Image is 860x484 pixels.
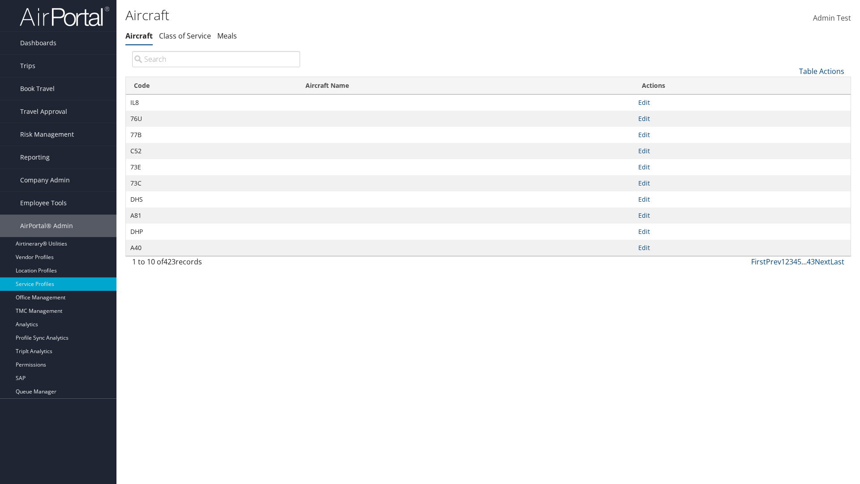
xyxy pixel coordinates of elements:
[799,66,844,76] a: Table Actions
[638,227,650,236] a: Edit
[126,191,297,207] td: DHS
[766,257,781,267] a: Prev
[132,256,300,272] div: 1 to 10 of records
[638,179,650,187] a: Edit
[20,78,55,100] span: Book Travel
[793,257,797,267] a: 4
[297,77,634,95] th: Aircraft Name: activate to sort column descending
[20,123,74,146] span: Risk Management
[126,207,297,224] td: A81
[638,211,650,220] a: Edit
[20,169,70,191] span: Company Admin
[813,13,851,23] span: Admin Test
[634,77,851,95] th: Actions
[785,257,789,267] a: 2
[751,257,766,267] a: First
[126,159,297,175] td: 73E
[797,257,801,267] a: 5
[815,257,830,267] a: Next
[20,192,67,214] span: Employee Tools
[20,100,67,123] span: Travel Approval
[638,195,650,203] a: Edit
[830,257,844,267] a: Last
[20,215,73,237] span: AirPortal® Admin
[20,32,56,54] span: Dashboards
[638,163,650,171] a: Edit
[801,257,807,267] span: …
[638,114,650,123] a: Edit
[126,240,297,256] td: A40
[126,127,297,143] td: 77B
[638,130,650,139] a: Edit
[126,95,297,111] td: IL8
[638,98,650,107] a: Edit
[163,257,176,267] span: 423
[125,6,609,25] h1: Aircraft
[20,55,35,77] span: Trips
[789,257,793,267] a: 3
[807,257,815,267] a: 43
[638,243,650,252] a: Edit
[126,224,297,240] td: DHP
[20,146,50,169] span: Reporting
[126,77,297,95] th: Code: activate to sort column ascending
[126,143,297,159] td: C52
[126,175,297,191] td: 73C
[126,111,297,127] td: 76U
[217,31,237,41] a: Meals
[20,6,109,27] img: airportal-logo.png
[132,51,300,67] input: Search
[638,147,650,155] a: Edit
[159,31,211,41] a: Class of Service
[781,257,785,267] a: 1
[125,31,153,41] a: Aircraft
[813,4,851,32] a: Admin Test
